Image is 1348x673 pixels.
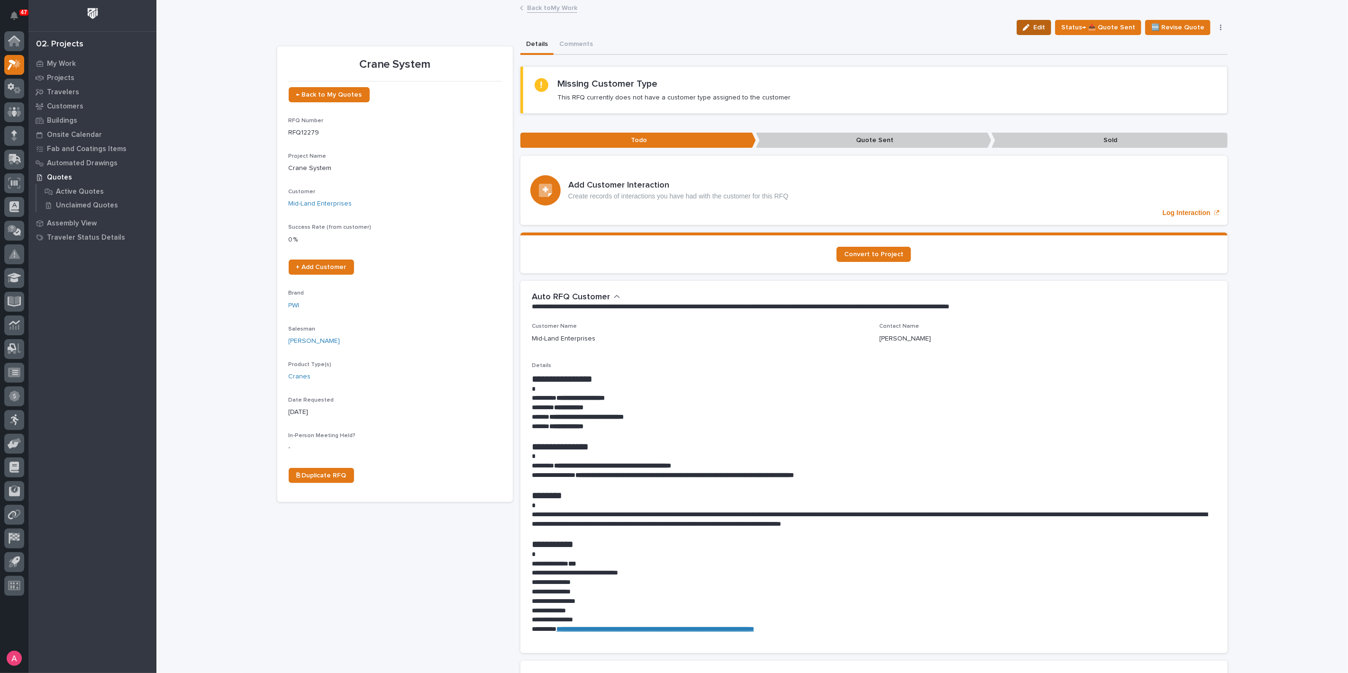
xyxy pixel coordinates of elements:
[28,156,156,170] a: Automated Drawings
[47,145,127,153] p: Fab and Coatings Items
[36,198,156,212] a: Unclaimed Quotes
[289,301,300,311] a: PWI
[289,118,324,124] span: RFQ Number
[47,117,77,125] p: Buildings
[289,260,354,275] a: + Add Customer
[532,292,610,303] h2: Auto RFQ Customer
[532,323,577,329] span: Customer Name
[28,99,156,113] a: Customers
[844,251,903,258] span: Convert to Project
[36,185,156,198] a: Active Quotes
[47,102,83,111] p: Customers
[289,468,354,483] a: ⎘ Duplicate RFQ
[28,170,156,184] a: Quotes
[12,11,24,27] div: Notifications47
[520,35,554,55] button: Details
[289,235,501,245] p: 0 %
[1017,20,1051,35] button: Edit
[289,326,316,332] span: Salesman
[289,372,311,382] a: Cranes
[47,219,97,228] p: Assembly View
[289,407,501,417] p: [DATE]
[47,60,76,68] p: My Work
[568,192,789,200] p: Create records of interactions you have had with the customer for this RFQ
[84,5,101,22] img: Workspace Logo
[47,159,118,168] p: Automated Drawings
[289,362,332,368] span: Product Type(s)
[47,131,102,139] p: Onsite Calendar
[532,363,551,368] span: Details
[289,128,501,138] p: RFQ12279
[880,323,920,329] span: Contact Name
[21,9,27,16] p: 47
[1061,22,1135,33] span: Status→ 📤 Quote Sent
[289,58,501,72] p: Crane System
[880,334,931,344] p: [PERSON_NAME]
[28,142,156,156] a: Fab and Coatings Items
[289,290,304,296] span: Brand
[554,35,599,55] button: Comments
[1163,209,1211,217] p: Log Interaction
[527,2,577,13] a: Back toMy Work
[558,78,658,90] h2: Missing Customer Type
[568,180,789,191] h3: Add Customer Interaction
[28,127,156,142] a: Onsite Calendar
[28,113,156,127] a: Buildings
[296,264,346,270] span: + Add Customer
[520,156,1228,225] a: Log Interaction
[4,648,24,668] button: users-avatar
[1145,20,1211,35] button: 🆕 Revise Quote
[289,163,501,173] p: Crane System
[47,74,74,82] p: Projects
[289,336,340,346] a: [PERSON_NAME]
[4,6,24,26] button: Notifications
[1055,20,1141,35] button: Status→ 📤 Quote Sent
[28,71,156,85] a: Projects
[289,189,316,195] span: Customer
[289,87,370,102] a: ← Back to My Quotes
[47,88,79,97] p: Travelers
[992,133,1227,148] p: Sold
[532,292,620,303] button: Auto RFQ Customer
[56,201,118,210] p: Unclaimed Quotes
[28,56,156,71] a: My Work
[558,93,791,102] p: This RFQ currently does not have a customer type assigned to the customer
[756,133,992,148] p: Quote Sent
[56,188,104,196] p: Active Quotes
[289,224,372,230] span: Success Rate (from customer)
[837,247,911,262] a: Convert to Project
[289,433,356,439] span: In-Person Meeting Held?
[28,85,156,99] a: Travelers
[289,443,501,453] p: -
[28,230,156,244] a: Traveler Status Details
[520,133,756,148] p: Todo
[47,173,72,182] p: Quotes
[1151,22,1204,33] span: 🆕 Revise Quote
[532,334,595,344] p: Mid-Land Enterprises
[296,91,362,98] span: ← Back to My Quotes
[28,216,156,230] a: Assembly View
[289,153,327,159] span: Project Name
[1033,23,1045,32] span: Edit
[296,472,346,479] span: ⎘ Duplicate RFQ
[289,397,334,403] span: Date Requested
[47,233,125,242] p: Traveler Status Details
[36,39,83,50] div: 02. Projects
[289,199,352,209] a: Mid-Land Enterprises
